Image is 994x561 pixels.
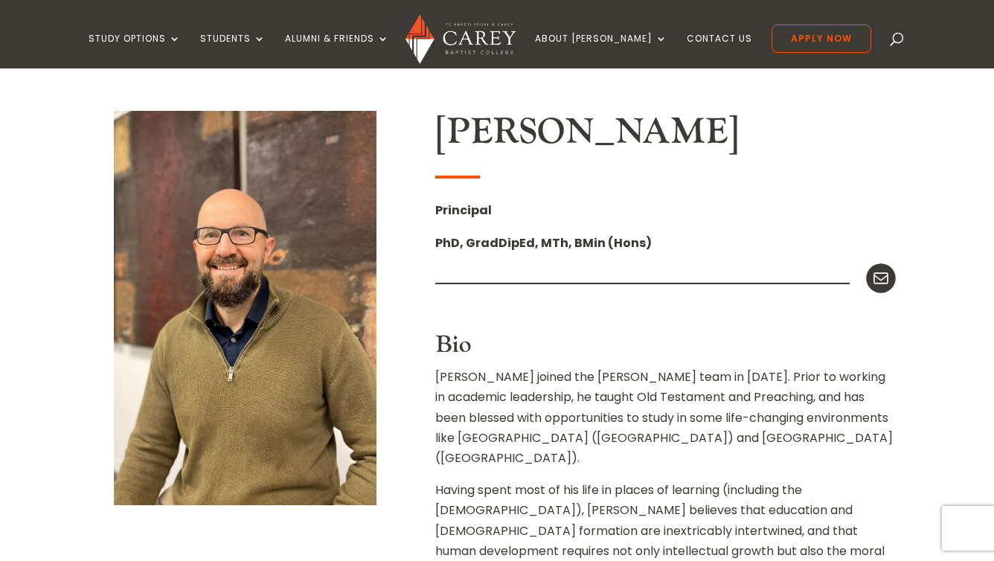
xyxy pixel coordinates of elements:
[435,331,895,367] h3: Bio
[200,33,266,68] a: Students
[114,111,376,505] img: Paul Jones_Jul2025 (533x800)
[435,234,652,251] strong: PhD, GradDipEd, MTh, BMin (Hons)
[89,33,181,68] a: Study Options
[435,367,895,480] p: [PERSON_NAME] joined the [PERSON_NAME] team in [DATE]. Prior to working in academic leadership, h...
[772,25,871,53] a: Apply Now
[535,33,667,68] a: About [PERSON_NAME]
[285,33,389,68] a: Alumni & Friends
[405,14,515,64] img: Carey Baptist College
[435,202,492,219] strong: Principal
[687,33,752,68] a: Contact Us
[435,111,895,161] h2: [PERSON_NAME]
